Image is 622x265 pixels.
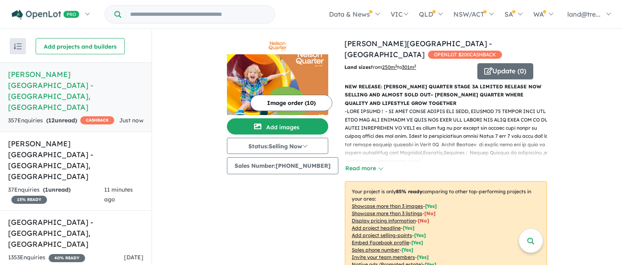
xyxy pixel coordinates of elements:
u: Add project selling-points [352,232,412,238]
u: Embed Facebook profile [352,239,409,246]
button: Status:Selling Now [227,138,328,154]
span: [ No ] [424,210,436,216]
sup: 2 [414,64,416,68]
span: [ Yes ] [414,232,426,238]
b: Land sizes [344,64,371,70]
a: [PERSON_NAME][GEOGRAPHIC_DATA] - [GEOGRAPHIC_DATA] [344,39,492,59]
img: Openlot PRO Logo White [12,10,79,20]
div: 1353 Enquir ies [8,253,85,263]
button: Update (0) [477,63,533,79]
span: land@tre... [567,10,601,18]
sup: 2 [395,64,397,68]
h5: [PERSON_NAME][GEOGRAPHIC_DATA] - [GEOGRAPHIC_DATA] , [GEOGRAPHIC_DATA] [8,69,143,113]
h5: [PERSON_NAME] [GEOGRAPHIC_DATA] - [GEOGRAPHIC_DATA] , [GEOGRAPHIC_DATA] [8,138,143,182]
button: Add images [227,118,328,135]
span: to [397,64,416,70]
strong: ( unread) [46,117,77,124]
strong: ( unread) [43,186,71,193]
button: Sales Number:[PHONE_NUMBER] [227,157,338,174]
span: [ Yes ] [417,254,429,260]
u: 301 m [402,64,416,70]
b: 85 % ready [396,188,422,194]
img: Nelson Quarter Estate - Box Hill [227,54,328,115]
span: [ Yes ] [411,239,423,246]
u: Add project headline [352,225,401,231]
u: Showcase more than 3 listings [352,210,422,216]
button: Image order (10) [250,95,332,111]
u: 250 m [382,64,397,70]
u: Display pricing information [352,218,416,224]
span: [DATE] [124,254,143,261]
p: - LORE IPSUMD ! - SI AMET CONSE ADIPIS ELI SEDD, EIUSMOD 75 TEMPOR INCI UTL ETDO MAG ALI ENIMADM ... [345,107,554,248]
input: Try estate name, suburb, builder or developer [123,6,273,23]
span: 12 [48,117,55,124]
span: [ No ] [418,218,429,224]
div: 357 Enquir ies [8,116,114,126]
span: 11 minutes ago [104,186,133,203]
p: from [344,63,471,71]
div: 37 Enquir ies [8,185,104,205]
h5: [GEOGRAPHIC_DATA] - [GEOGRAPHIC_DATA] , [GEOGRAPHIC_DATA] [8,217,143,250]
span: [ Yes ] [402,247,413,253]
button: Add projects and builders [36,38,125,54]
img: sort.svg [14,43,22,49]
span: [ Yes ] [403,225,415,231]
u: Showcase more than 3 images [352,203,423,209]
span: 1 [45,186,48,193]
span: [ Yes ] [425,203,437,209]
span: Just now [119,117,143,124]
u: Invite your team members [352,254,415,260]
button: Read more [345,164,383,173]
u: Sales phone number [352,247,400,253]
span: OPENLOT $ 200 CASHBACK [428,51,502,59]
img: Nelson Quarter Estate - Box Hill Logo [230,41,325,51]
span: 40 % READY [49,254,85,262]
span: 15 % READY [11,196,47,204]
span: CASHBACK [80,116,114,124]
a: Nelson Quarter Estate - Box Hill LogoNelson Quarter Estate - Box Hill [227,38,328,115]
p: NEW RELEASE: [PERSON_NAME] QUARTER STAGE 3A LIMITED RELEASE NOW SELLING AND ALMOST SOLD OUT– [PER... [345,83,547,107]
